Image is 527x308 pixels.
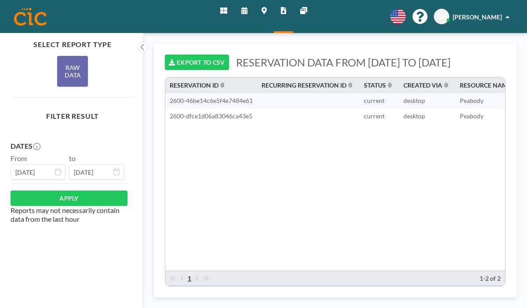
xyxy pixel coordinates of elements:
[69,154,76,163] label: to
[14,8,47,26] img: organization-logo
[11,142,33,150] h4: DATES
[438,13,446,21] span: SK
[59,194,78,202] span: APPLY
[11,206,127,224] p: Reports may not necessarily contain data from the last hour
[236,56,451,69] span: RESERVATION DATA FROM [DATE] TO [DATE]
[11,191,127,206] button: APPLY
[11,112,134,121] h4: FILTER RESULT
[11,154,27,163] label: From
[11,40,134,49] h4: SELECT REPORT TYPE
[177,59,225,66] span: EXPORT TO CSV
[453,13,502,21] span: [PERSON_NAME]
[57,56,88,87] div: RAW DATA
[165,55,229,70] button: EXPORT TO CSV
